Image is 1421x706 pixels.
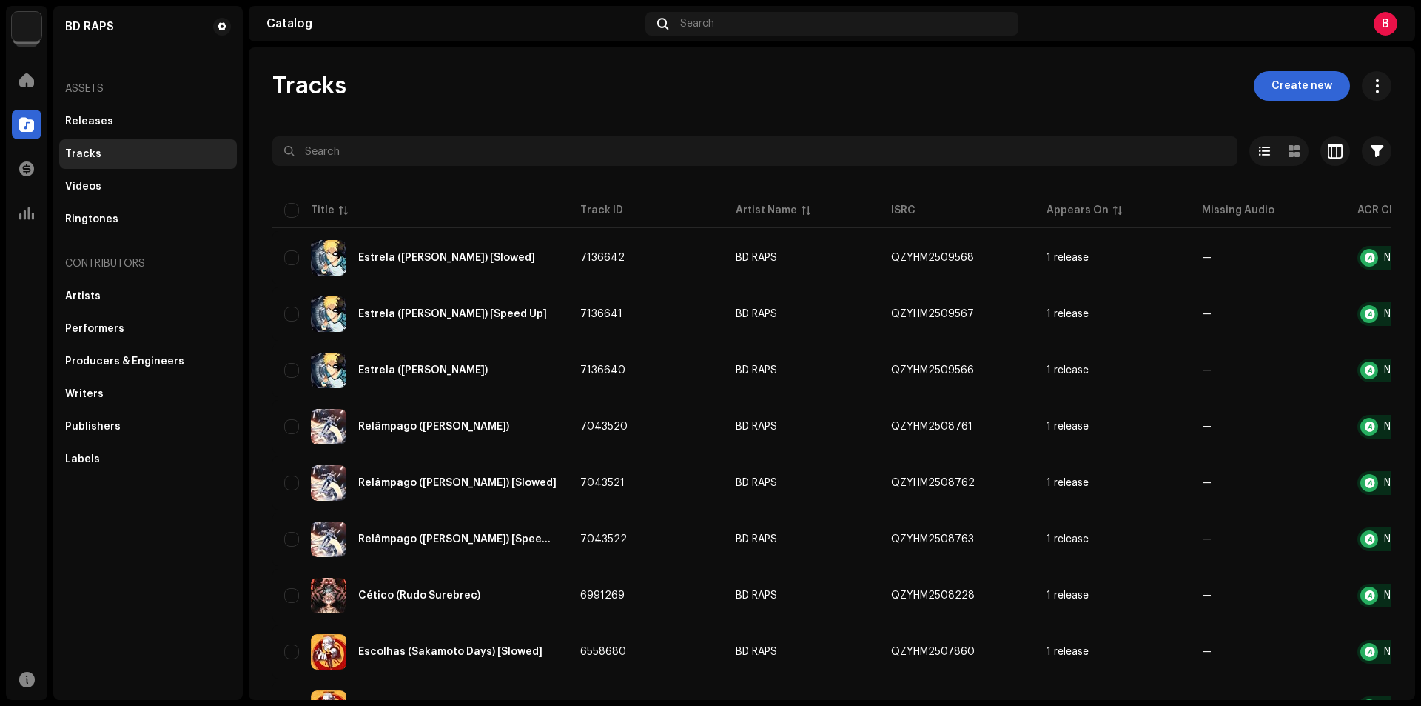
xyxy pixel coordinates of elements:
[358,253,535,263] div: Estrela (Chris Prince) [Slowed]
[891,647,975,657] div: QZYHM2507860
[891,534,974,545] div: QZYHM2508763
[1202,309,1334,319] re-a-table-badge: —
[736,253,867,263] span: BD RAPS
[1047,309,1089,319] div: 1 release
[1047,365,1089,376] div: 1 release
[65,453,100,465] div: Labels
[12,12,41,41] img: de0d2825-999c-4937-b35a-9adca56ee094
[1047,203,1109,218] div: Appears On
[1047,422,1089,432] div: 1 release
[59,314,237,344] re-m-nav-item: Performers
[358,365,488,376] div: Estrela (Chris Prince)
[1202,590,1334,601] re-a-table-badge: —
[59,282,237,311] re-m-nav-item: Artists
[736,647,867,657] span: BD RAPS
[311,578,346,613] img: 76e7bed7-cc0e-44fe-8761-32815081ec14
[580,365,625,376] span: 7136640
[59,204,237,234] re-m-nav-item: Ringtones
[580,422,628,432] span: 7043520
[1047,534,1089,545] div: 1 release
[358,590,480,601] div: Cético (Rudo Surebrec)
[358,478,557,488] div: Relâmpago (Julian Loki) [Slowed]
[736,534,777,545] div: BD RAPS
[358,647,542,657] div: Escolhas (Sakamoto Days) [Slowed]
[1374,12,1397,36] div: B
[1271,71,1332,101] span: Create new
[311,296,346,332] img: 847517d8-fed8-45f3-9be8-87c431d9500a
[65,181,101,193] div: Videos
[1202,478,1334,488] re-a-table-badge: —
[65,323,124,335] div: Performers
[311,409,346,444] img: c77eb689-d610-49e7-8e1f-c63567f604a2
[65,356,184,367] div: Producers & Engineers
[65,388,104,400] div: Writers
[1202,365,1334,376] re-a-table-badge: —
[1047,647,1089,657] div: 1 release
[736,422,777,432] div: BD RAPS
[736,590,777,601] div: BD RAPS
[59,379,237,409] re-m-nav-item: Writers
[736,422,867,432] span: BD RAPS
[736,478,867,488] span: BD RAPS
[59,71,237,107] re-a-nav-header: Assets
[59,246,237,282] re-a-nav-header: Contributors
[1202,422,1334,432] re-a-table-badge: —
[311,522,346,557] img: c77eb689-d610-49e7-8e1f-c63567f604a2
[65,148,101,160] div: Tracks
[580,309,622,319] span: 7136641
[1202,647,1334,657] re-a-table-badge: —
[736,203,797,218] div: Artist Name
[65,21,114,33] div: BD RAPS
[1047,590,1089,601] div: 1 release
[311,465,346,501] img: c77eb689-d610-49e7-8e1f-c63567f604a2
[358,422,509,432] div: Relâmpago (Julian Loki)
[1047,478,1089,488] div: 1 release
[736,309,867,319] span: BD RAPS
[1047,590,1178,601] span: 1 release
[1047,647,1178,657] span: 1 release
[59,107,237,136] re-m-nav-item: Releases
[1202,534,1334,545] re-a-table-badge: —
[580,534,627,545] span: 7043522
[358,309,547,319] div: Estrela (Chris Prince) [Speed Up]
[891,590,975,601] div: QZYHM2508228
[266,18,639,30] div: Catalog
[358,534,557,545] div: Relâmpago (Julian Loki) [Speed Up]
[59,139,237,169] re-m-nav-item: Tracks
[736,478,777,488] div: BD RAPS
[580,590,625,601] span: 6991269
[736,309,777,319] div: BD RAPS
[580,478,625,488] span: 7043521
[891,478,975,488] div: QZYHM2508762
[311,634,346,670] img: c16f16d1-b103-48f8-9cb8-389c09ddfaba
[580,647,626,657] span: 6558680
[311,203,335,218] div: Title
[680,18,714,30] span: Search
[891,365,974,376] div: QZYHM2509566
[65,213,118,225] div: Ringtones
[891,253,974,263] div: QZYHM2509568
[1047,422,1178,432] span: 1 release
[311,240,346,276] img: 847517d8-fed8-45f3-9be8-87c431d9500a
[891,422,972,432] div: QZYHM2508761
[1047,253,1089,263] div: 1 release
[59,412,237,442] re-m-nav-item: Publishers
[580,253,625,263] span: 7136642
[891,309,974,319] div: QZYHM2509567
[736,534,867,545] span: BD RAPS
[59,347,237,376] re-m-nav-item: Producers & Engineers
[1047,365,1178,376] span: 1 release
[65,290,101,302] div: Artists
[736,365,867,376] span: BD RAPS
[1047,534,1178,545] span: 1 release
[736,365,777,376] div: BD RAPS
[736,647,777,657] div: BD RAPS
[272,71,346,101] span: Tracks
[59,444,237,474] re-m-nav-item: Labels
[1047,309,1178,319] span: 1 release
[736,590,867,601] span: BD RAPS
[65,116,113,127] div: Releases
[59,172,237,202] re-m-nav-item: Videos
[1254,71,1350,101] button: Create new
